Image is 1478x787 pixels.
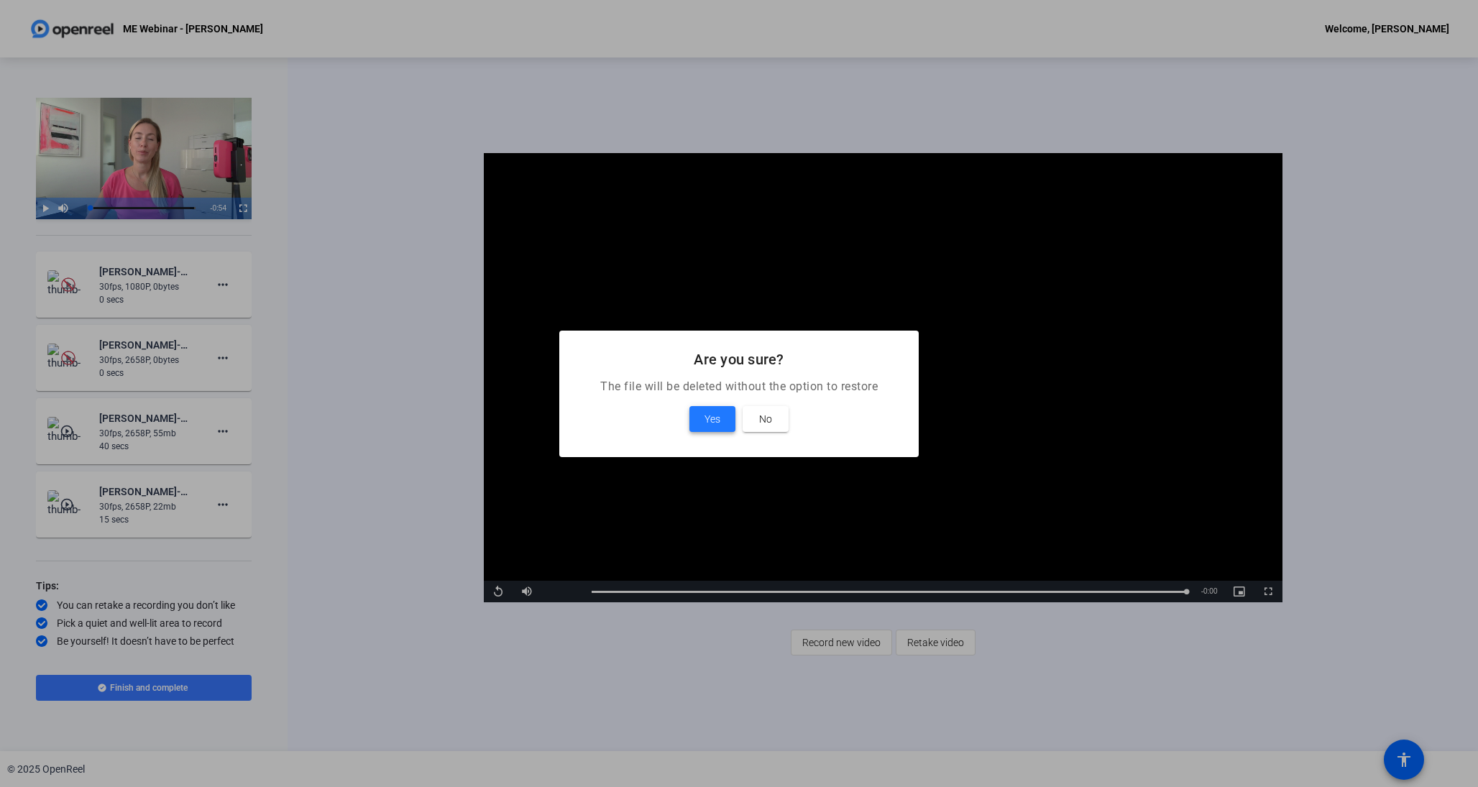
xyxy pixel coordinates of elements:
[577,378,901,395] p: The file will be deleted without the option to restore
[577,348,901,371] h2: Are you sure?
[759,410,772,428] span: No
[704,410,720,428] span: Yes
[689,406,735,432] button: Yes
[743,406,789,432] button: No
